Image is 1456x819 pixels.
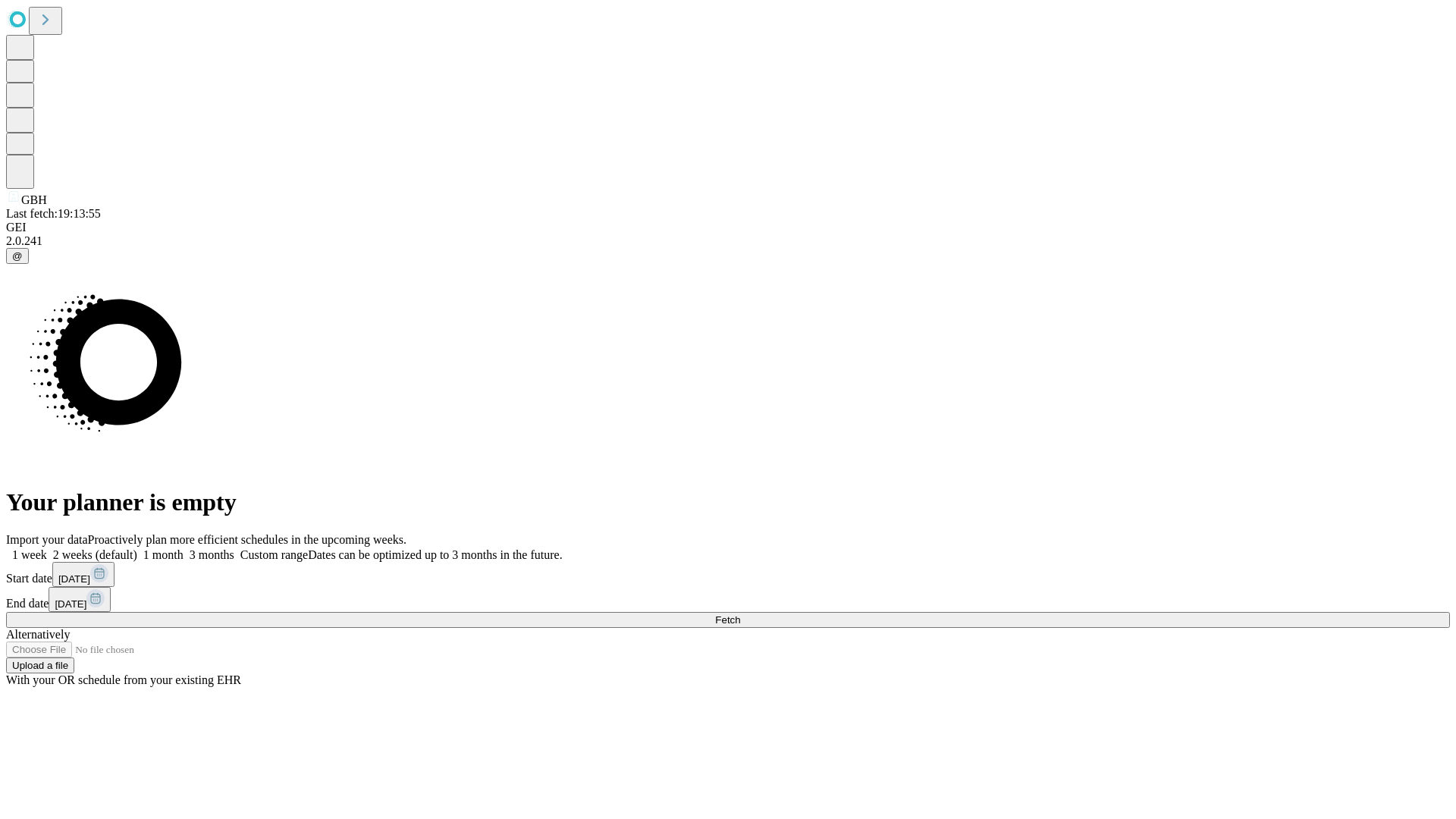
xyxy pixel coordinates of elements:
[12,250,23,262] span: @
[6,587,1450,612] div: End date
[6,488,1450,516] h1: Your planner is empty
[49,587,111,612] button: [DATE]
[6,657,74,673] button: Upload a file
[53,548,137,561] span: 2 weeks (default)
[308,548,562,561] span: Dates can be optimized up to 3 months in the future.
[190,548,234,561] span: 3 months
[6,612,1450,628] button: Fetch
[715,614,740,626] span: Fetch
[52,562,115,587] button: [DATE]
[240,548,308,561] span: Custom range
[6,207,101,220] span: Last fetch: 19:13:55
[6,234,1450,248] div: 2.0.241
[6,628,70,641] span: Alternatively
[58,573,90,585] span: [DATE]
[21,193,47,206] span: GBH
[143,548,184,561] span: 1 month
[6,673,241,686] span: With your OR schedule from your existing EHR
[6,248,29,264] button: @
[55,598,86,610] span: [DATE]
[6,533,88,546] span: Import your data
[88,533,406,546] span: Proactively plan more efficient schedules in the upcoming weeks.
[6,562,1450,587] div: Start date
[12,548,47,561] span: 1 week
[6,221,1450,234] div: GEI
